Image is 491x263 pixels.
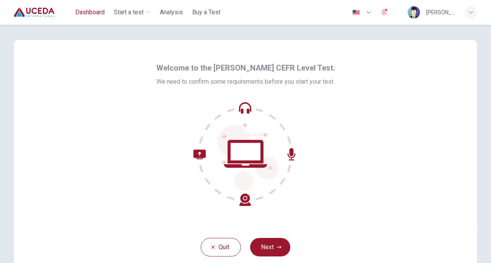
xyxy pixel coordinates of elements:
[156,62,335,74] span: Welcome to the [PERSON_NAME] CEFR Level Test.
[426,8,455,17] div: [PERSON_NAME]
[160,8,183,17] span: Analysis
[75,8,105,17] span: Dashboard
[192,8,220,17] span: Buy a Test
[114,8,144,17] span: Start a test
[189,5,223,19] button: Buy a Test
[72,5,108,19] button: Dashboard
[157,5,186,19] button: Analysis
[111,5,154,19] button: Start a test
[14,5,72,20] a: Uceda logo
[156,77,335,86] span: We need to confirm some requirements before you start your test.
[201,238,241,256] button: Quit
[250,238,290,256] button: Next
[408,6,420,19] img: Profile picture
[351,10,361,15] img: en
[14,5,54,20] img: Uceda logo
